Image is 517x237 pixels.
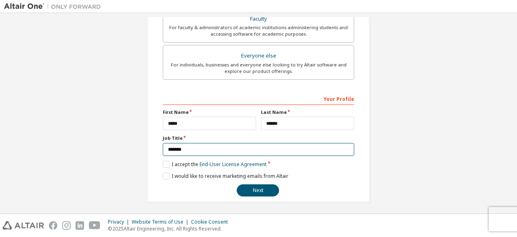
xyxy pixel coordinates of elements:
[49,221,57,230] img: facebook.svg
[132,219,191,225] div: Website Terms of Use
[168,13,349,25] div: Faculty
[62,221,71,230] img: instagram.svg
[163,92,354,105] div: Your Profile
[163,173,288,179] label: I would like to receive marketing emails from Altair
[168,24,349,37] div: For faculty & administrators of academic institutions administering students and accessing softwa...
[163,135,354,141] label: Job Title
[89,221,101,230] img: youtube.svg
[163,161,267,168] label: I accept the
[191,219,233,225] div: Cookie Consent
[108,225,233,232] p: © 2025 Altair Engineering, Inc. All Rights Reserved.
[168,50,349,62] div: Everyone else
[261,109,354,115] label: Last Name
[76,221,84,230] img: linkedin.svg
[163,109,256,115] label: First Name
[168,62,349,75] div: For individuals, businesses and everyone else looking to try Altair software and explore our prod...
[2,221,44,230] img: altair_logo.svg
[108,219,132,225] div: Privacy
[237,184,279,196] button: Next
[4,2,105,11] img: Altair One
[200,161,267,168] a: End-User License Agreement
